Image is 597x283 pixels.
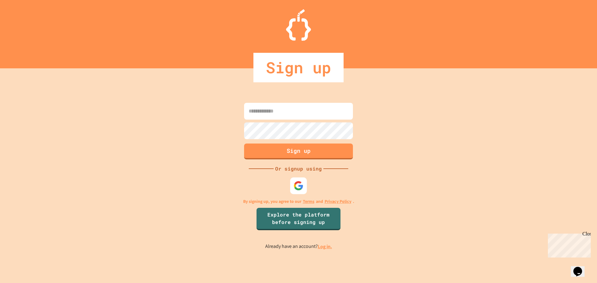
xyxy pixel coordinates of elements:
div: Or signup using [274,165,323,172]
div: Sign up [253,53,344,82]
a: Terms [303,198,314,205]
a: Privacy Policy [325,198,351,205]
img: Logo.svg [286,9,311,41]
a: Explore the platform before signing up [257,208,340,230]
img: google-icon.svg [294,180,303,190]
iframe: chat widget [545,231,591,258]
div: Chat with us now!Close [2,2,43,39]
a: Log in. [318,243,332,250]
p: Already have an account? [265,243,332,250]
iframe: chat widget [571,258,591,277]
p: By signing up, you agree to our and . [243,198,354,205]
button: Sign up [244,144,353,159]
